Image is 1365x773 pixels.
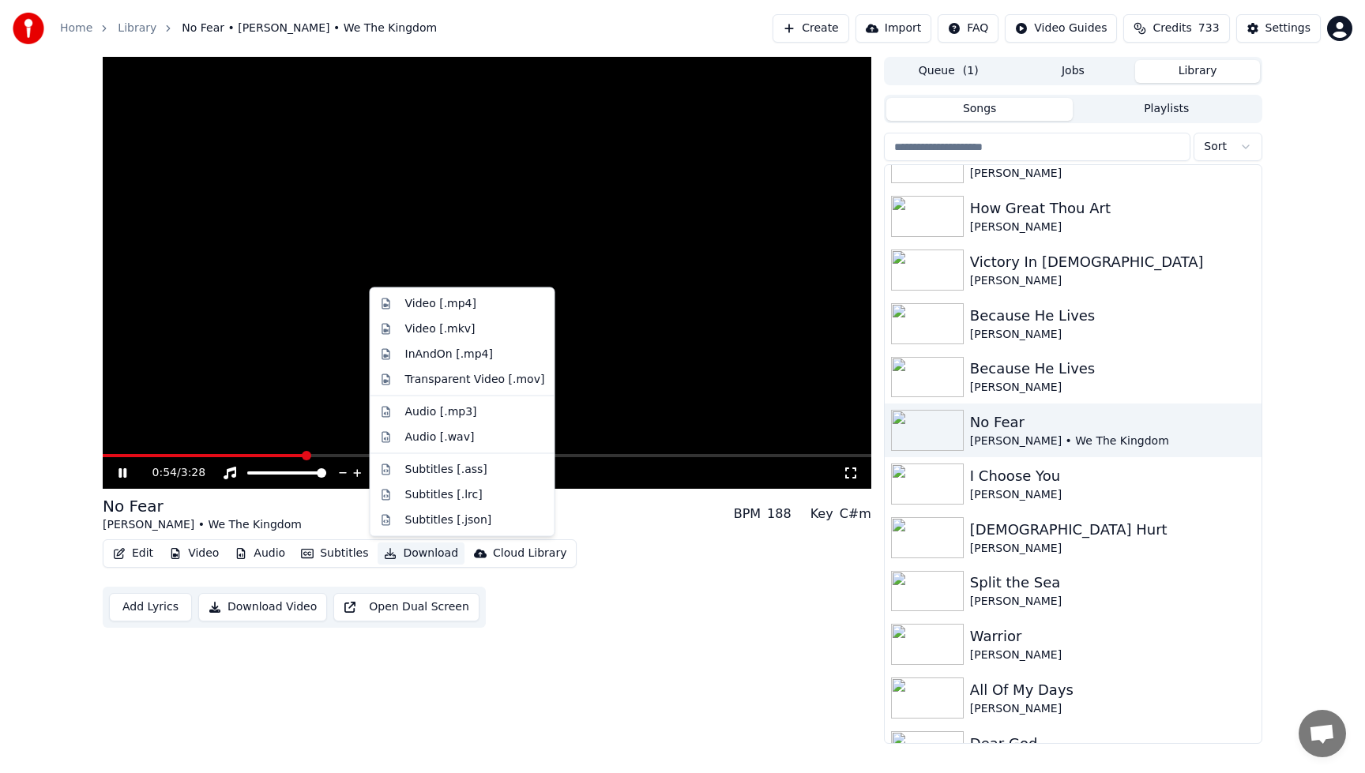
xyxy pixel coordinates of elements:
[152,465,190,481] div: /
[886,98,1074,121] button: Songs
[405,512,492,527] div: Subtitles [.json]
[109,593,192,621] button: Add Lyrics
[970,625,1255,647] div: Warrior
[970,220,1255,235] div: [PERSON_NAME]
[1153,21,1191,36] span: Credits
[970,487,1255,503] div: [PERSON_NAME]
[405,371,545,387] div: Transparent Video [.mov]
[1236,14,1321,43] button: Settings
[378,542,464,565] button: Download
[1204,139,1227,155] span: Sort
[970,465,1255,487] div: I Choose You
[405,321,476,336] div: Video [.mkv]
[970,519,1255,541] div: [DEMOGRAPHIC_DATA] Hurt
[405,346,494,362] div: InAndOn [.mp4]
[228,542,291,565] button: Audio
[970,679,1255,701] div: All Of My Days
[1011,60,1136,83] button: Jobs
[970,433,1255,449] div: [PERSON_NAME] • We The Kingdom
[767,505,792,523] div: 188
[60,21,92,36] a: Home
[333,593,479,621] button: Open Dual Screen
[1005,14,1117,43] button: Video Guides
[970,166,1255,182] div: [PERSON_NAME]
[970,594,1255,610] div: [PERSON_NAME]
[970,701,1255,717] div: [PERSON_NAME]
[405,296,476,312] div: Video [.mp4]
[970,197,1255,220] div: How Great Thou Art
[734,505,761,523] div: BPM
[405,429,475,445] div: Audio [.wav]
[107,542,160,565] button: Edit
[1299,710,1346,757] a: Open chat
[405,461,487,477] div: Subtitles [.ass]
[493,546,566,561] div: Cloud Library
[13,13,44,44] img: youka
[60,21,437,36] nav: breadcrumb
[886,60,1011,83] button: Queue
[103,495,302,517] div: No Fear
[970,411,1255,433] div: No Fear
[970,305,1255,327] div: Because He Lives
[963,63,979,79] span: ( 1 )
[405,403,477,419] div: Audio [.mp3]
[118,21,156,36] a: Library
[1265,21,1310,36] div: Settings
[163,542,225,565] button: Video
[152,465,177,481] span: 0:54
[970,327,1255,343] div: [PERSON_NAME]
[970,541,1255,557] div: [PERSON_NAME]
[1135,60,1260,83] button: Library
[182,21,437,36] span: No Fear • [PERSON_NAME] • We The Kingdom
[405,486,483,502] div: Subtitles [.lrc]
[810,505,833,523] div: Key
[773,14,849,43] button: Create
[938,14,998,43] button: FAQ
[970,380,1255,396] div: [PERSON_NAME]
[198,593,327,621] button: Download Video
[855,14,931,43] button: Import
[970,358,1255,380] div: Because He Lives
[1123,14,1229,43] button: Credits733
[970,647,1255,663] div: [PERSON_NAME]
[1073,98,1260,121] button: Playlists
[970,273,1255,289] div: [PERSON_NAME]
[840,505,871,523] div: C#m
[970,733,1255,755] div: Dear God
[181,465,205,481] span: 3:28
[970,572,1255,594] div: Split the Sea
[295,542,374,565] button: Subtitles
[1198,21,1220,36] span: 733
[103,517,302,533] div: [PERSON_NAME] • We The Kingdom
[970,251,1255,273] div: Victory In [DEMOGRAPHIC_DATA]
